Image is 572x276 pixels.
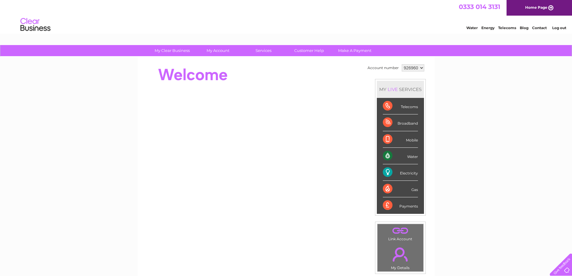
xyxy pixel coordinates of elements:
[481,26,495,30] a: Energy
[383,148,418,164] div: Water
[377,81,424,98] div: MY SERVICES
[386,86,399,92] div: LIVE
[498,26,516,30] a: Telecoms
[466,26,478,30] a: Water
[552,26,566,30] a: Log out
[383,131,418,148] div: Mobile
[193,45,243,56] a: My Account
[520,26,528,30] a: Blog
[383,197,418,214] div: Payments
[20,16,51,34] img: logo.png
[284,45,334,56] a: Customer Help
[366,63,400,73] td: Account number
[379,244,422,265] a: .
[459,3,500,11] a: 0333 014 3131
[377,242,424,272] td: My Details
[239,45,288,56] a: Services
[147,45,197,56] a: My Clear Business
[383,181,418,197] div: Gas
[383,114,418,131] div: Broadband
[379,226,422,236] a: .
[383,98,418,114] div: Telecoms
[383,164,418,181] div: Electricity
[377,224,424,243] td: Link Account
[144,3,428,29] div: Clear Business is a trading name of Verastar Limited (registered in [GEOGRAPHIC_DATA] No. 3667643...
[532,26,547,30] a: Contact
[330,45,380,56] a: Make A Payment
